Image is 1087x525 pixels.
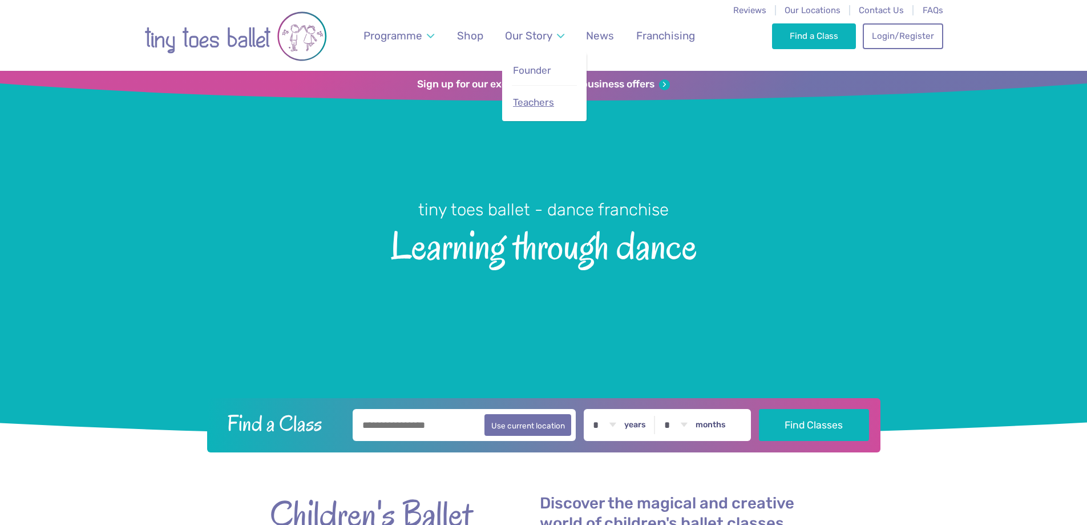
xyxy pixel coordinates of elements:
[484,414,572,436] button: Use current location
[512,90,577,115] a: Teachers
[733,5,766,15] a: Reviews
[759,409,869,441] button: Find Classes
[624,420,646,430] label: years
[358,22,439,49] a: Programme
[457,29,483,42] span: Shop
[696,420,726,430] label: months
[631,22,700,49] a: Franchising
[581,22,620,49] a: News
[20,221,1067,267] span: Learning through dance
[417,78,670,91] a: Sign up for our exclusivefranchisebusiness offers
[499,22,569,49] a: Our Story
[785,5,840,15] a: Our Locations
[586,29,614,42] span: News
[418,200,669,219] small: tiny toes ballet - dance franchise
[859,5,904,15] a: Contact Us
[513,65,551,76] span: Founder
[505,29,552,42] span: Our Story
[772,23,856,49] a: Find a Class
[513,97,554,108] span: Teachers
[144,7,327,65] img: tiny toes ballet
[636,29,695,42] span: Franchising
[863,23,943,49] a: Login/Register
[363,29,422,42] span: Programme
[512,58,577,83] a: Founder
[923,5,943,15] a: FAQs
[218,409,345,438] h2: Find a Class
[451,22,488,49] a: Shop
